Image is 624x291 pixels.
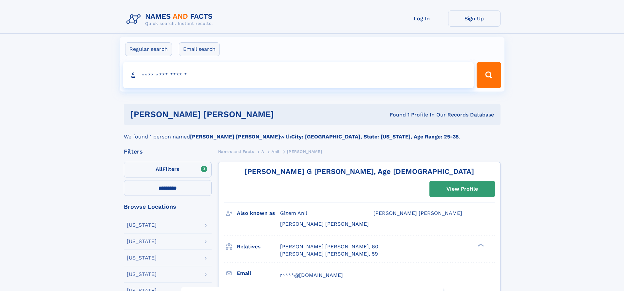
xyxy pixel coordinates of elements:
a: View Profile [430,181,495,197]
div: [US_STATE] [127,239,157,244]
h3: Relatives [237,241,280,252]
span: All [156,166,162,172]
div: ❯ [476,243,484,247]
div: View Profile [446,181,478,197]
div: Found 1 Profile In Our Records Database [332,111,494,118]
div: We found 1 person named with . [124,125,501,141]
a: Sign Up [448,10,501,27]
a: Names and Facts [218,147,254,156]
span: A [261,149,264,154]
label: Email search [179,42,220,56]
h1: [PERSON_NAME] [PERSON_NAME] [130,110,332,118]
button: Search Button [477,62,501,88]
a: Log In [396,10,448,27]
div: Browse Locations [124,204,212,210]
label: Regular search [125,42,172,56]
div: [US_STATE] [127,272,157,277]
a: A [261,147,264,156]
h3: Email [237,268,280,279]
input: search input [123,62,474,88]
span: Anil [272,149,279,154]
div: [US_STATE] [127,255,157,260]
div: Filters [124,149,212,155]
span: [PERSON_NAME] [PERSON_NAME] [373,210,462,216]
div: [US_STATE] [127,222,157,228]
h3: Also known as [237,208,280,219]
b: City: [GEOGRAPHIC_DATA], State: [US_STATE], Age Range: 25-35 [291,134,459,140]
a: [PERSON_NAME] [PERSON_NAME], 60 [280,243,378,250]
a: [PERSON_NAME] [PERSON_NAME], 59 [280,250,378,258]
a: [PERSON_NAME] G [PERSON_NAME], Age [DEMOGRAPHIC_DATA] [245,167,474,176]
label: Filters [124,162,212,177]
b: [PERSON_NAME] [PERSON_NAME] [190,134,280,140]
span: [PERSON_NAME] [287,149,322,154]
span: Gizem Anil [280,210,307,216]
img: Logo Names and Facts [124,10,218,28]
span: [PERSON_NAME] [PERSON_NAME] [280,221,369,227]
a: Anil [272,147,279,156]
